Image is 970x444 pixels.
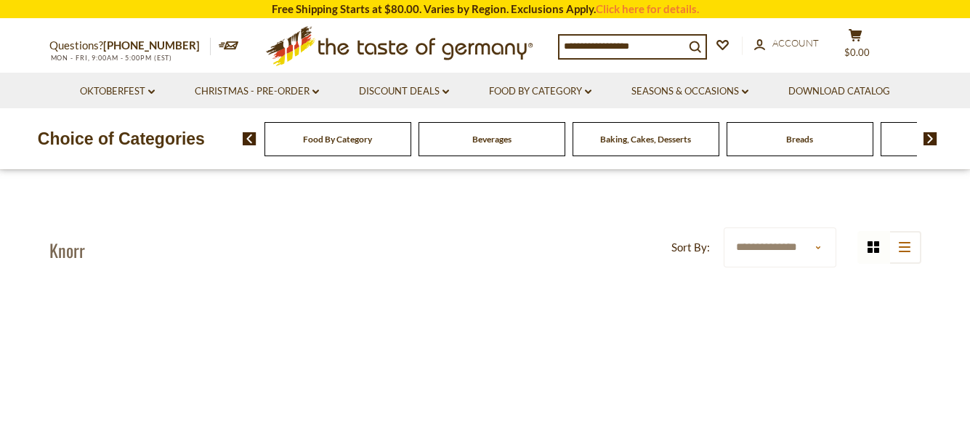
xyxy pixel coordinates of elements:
a: Food By Category [489,84,591,100]
a: Food By Category [303,134,372,145]
span: MON - FRI, 9:00AM - 5:00PM (EST) [49,54,173,62]
a: Breads [786,134,813,145]
a: Seasons & Occasions [631,84,748,100]
p: Questions? [49,36,211,55]
span: $0.00 [844,47,870,58]
a: Oktoberfest [80,84,155,100]
h1: Knorr [49,239,85,261]
a: Account [754,36,819,52]
a: Beverages [472,134,512,145]
a: Discount Deals [359,84,449,100]
a: Download Catalog [788,84,890,100]
img: next arrow [923,132,937,145]
a: Christmas - PRE-ORDER [195,84,319,100]
a: Click here for details. [596,2,699,15]
label: Sort By: [671,238,710,257]
a: Baking, Cakes, Desserts [600,134,691,145]
a: [PHONE_NUMBER] [103,39,200,52]
button: $0.00 [834,28,878,65]
img: previous arrow [243,132,256,145]
span: Account [772,37,819,49]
